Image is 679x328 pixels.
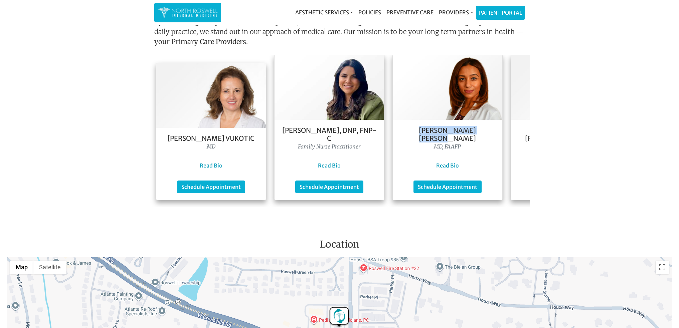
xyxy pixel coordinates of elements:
a: Aesthetic Services [293,6,356,19]
a: Read Bio [200,162,222,169]
img: North Roswell Internal Medicine [158,6,218,19]
img: Keela Weeks Leger, FNP-C [511,55,621,120]
a: Schedule Appointment [413,181,482,193]
img: Dr. Goga Vukotis [156,63,266,128]
i: Family Nurse Practitioner [298,143,360,150]
a: Providers [436,6,476,19]
h5: [PERSON_NAME] [PERSON_NAME] [399,126,496,142]
a: Schedule Appointment [295,181,363,193]
img: Dr. Farah Mubarak Ali MD, FAAFP [393,55,502,120]
strong: your Primary Care Providers [154,37,246,46]
h5: [PERSON_NAME], DNP, FNP- C [281,126,377,142]
div: North Roswell Internal Medicine [328,307,350,328]
i: MD [207,143,215,150]
a: Read Bio [318,162,341,169]
i: MD, FAAFP [434,143,461,150]
h5: [PERSON_NAME] [PERSON_NAME], FNP-C [518,126,614,142]
p: By combining compassion, medical expertise, and a focus on long term health and wellness as integ... [154,17,525,49]
button: Show street map [10,261,33,274]
a: Preventive Care [384,6,436,19]
h5: [PERSON_NAME] Vukotic [163,134,259,142]
button: Show satellite imagery [33,261,66,274]
a: Schedule Appointment [177,181,245,193]
a: Read Bio [436,162,459,169]
a: Patient Portal [476,6,525,19]
a: Policies [356,6,384,19]
h3: Location [5,239,674,253]
button: Toggle fullscreen view [656,261,669,274]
